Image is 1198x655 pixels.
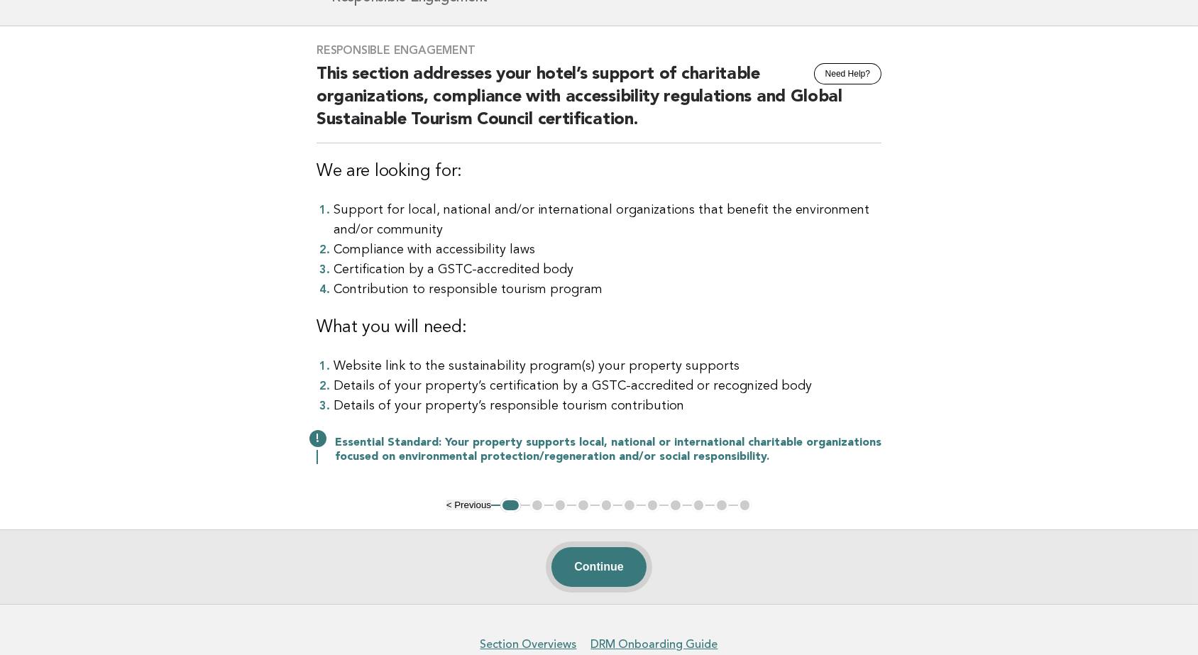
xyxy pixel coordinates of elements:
[317,43,881,57] h3: Responsible Engagement
[551,547,646,587] button: Continue
[480,637,577,651] a: Section Overviews
[591,637,718,651] a: DRM Onboarding Guide
[334,396,881,416] li: Details of your property’s responsible tourism contribution
[317,160,881,183] h3: We are looking for:
[335,436,881,464] p: Essential Standard: Your property supports local, national or international charitable organizati...
[500,498,521,512] button: 1
[317,317,881,339] h3: What you will need:
[334,200,881,240] li: Support for local, national and/or international organizations that benefit the environment and/o...
[317,63,881,143] h2: This section addresses your hotel’s support of charitable organizations, compliance with accessib...
[334,260,881,280] li: Certification by a GSTC-accredited body
[814,63,881,84] button: Need Help?
[446,500,491,510] button: < Previous
[334,280,881,299] li: Contribution to responsible tourism program
[334,376,881,396] li: Details of your property’s certification by a GSTC-accredited or recognized body
[334,356,881,376] li: Website link to the sustainability program(s) your property supports
[334,240,881,260] li: Compliance with accessibility laws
